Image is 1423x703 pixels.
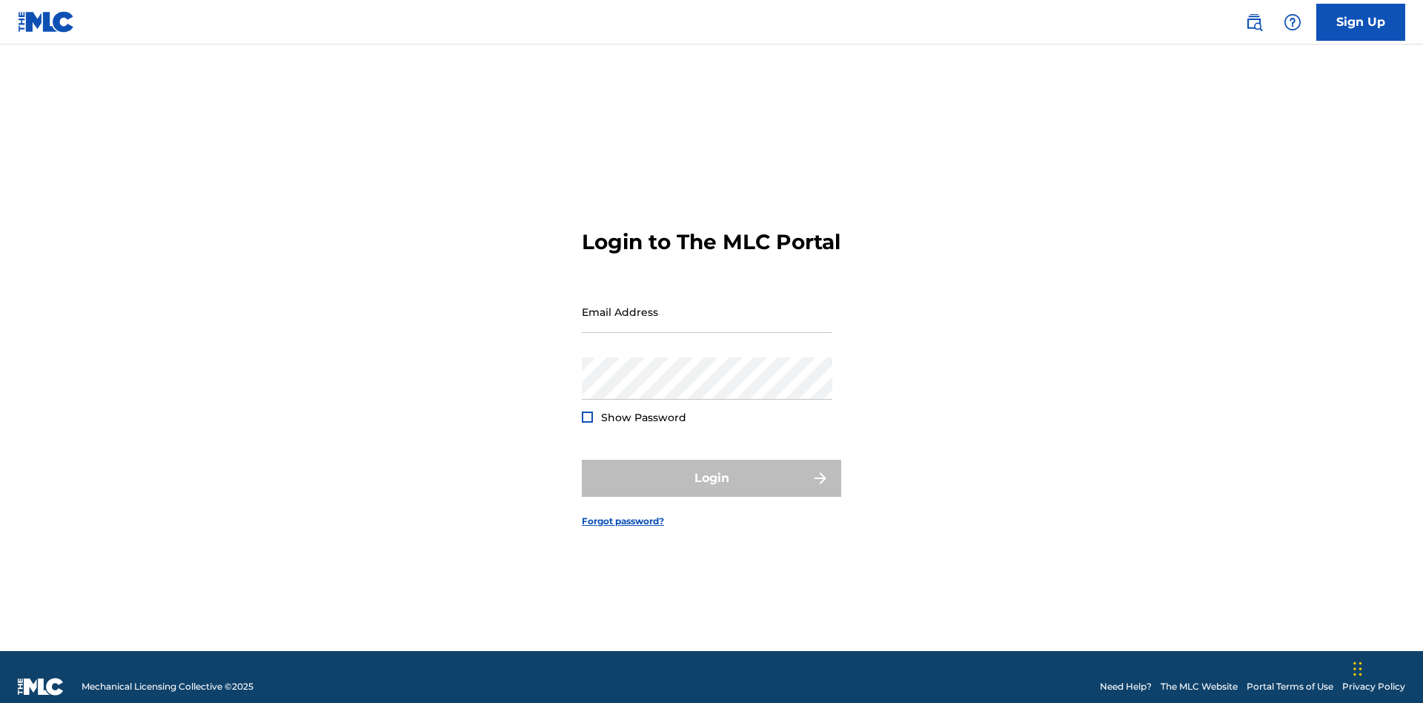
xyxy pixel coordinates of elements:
[1247,680,1333,693] a: Portal Terms of Use
[82,680,253,693] span: Mechanical Licensing Collective © 2025
[582,515,664,528] a: Forgot password?
[18,678,64,696] img: logo
[1278,7,1307,37] div: Help
[1284,13,1301,31] img: help
[1161,680,1238,693] a: The MLC Website
[1342,680,1405,693] a: Privacy Policy
[601,411,686,424] span: Show Password
[1316,4,1405,41] a: Sign Up
[1353,647,1362,691] div: Drag
[1239,7,1269,37] a: Public Search
[1245,13,1263,31] img: search
[582,229,840,255] h3: Login to The MLC Portal
[1100,680,1152,693] a: Need Help?
[18,11,75,33] img: MLC Logo
[1349,632,1423,703] iframe: Chat Widget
